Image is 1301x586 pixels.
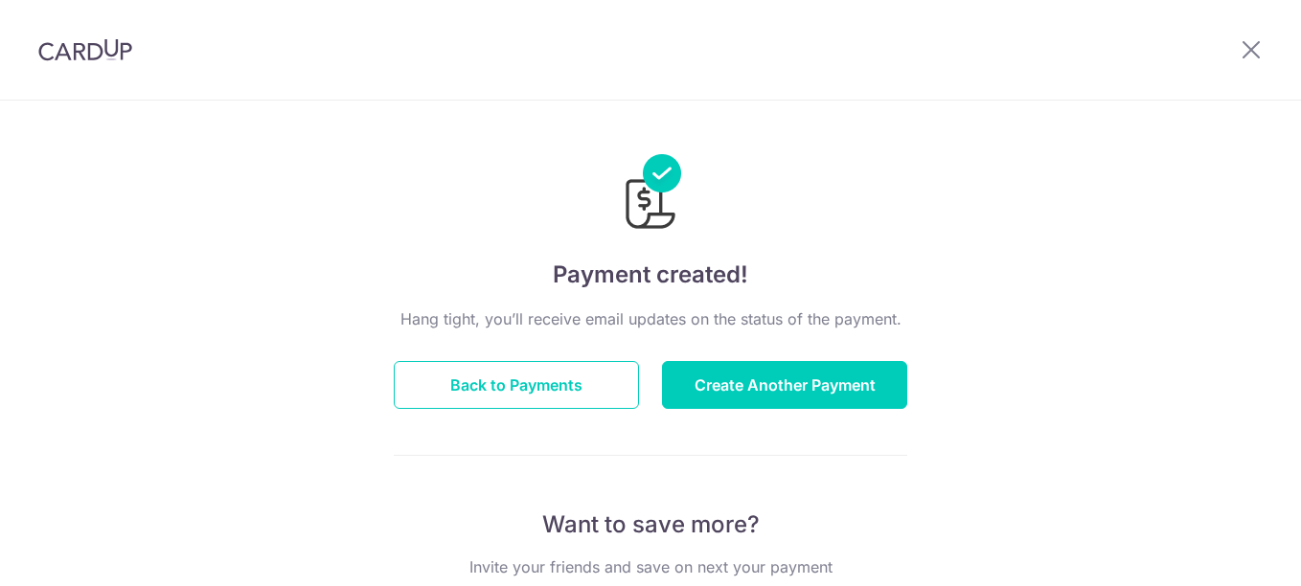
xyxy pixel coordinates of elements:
p: Want to save more? [394,509,907,540]
img: Payments [620,154,681,235]
button: Back to Payments [394,361,639,409]
p: Invite your friends and save on next your payment [394,555,907,578]
p: Hang tight, you’ll receive email updates on the status of the payment. [394,307,907,330]
button: Create Another Payment [662,361,907,409]
h4: Payment created! [394,258,907,292]
img: CardUp [38,38,132,61]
